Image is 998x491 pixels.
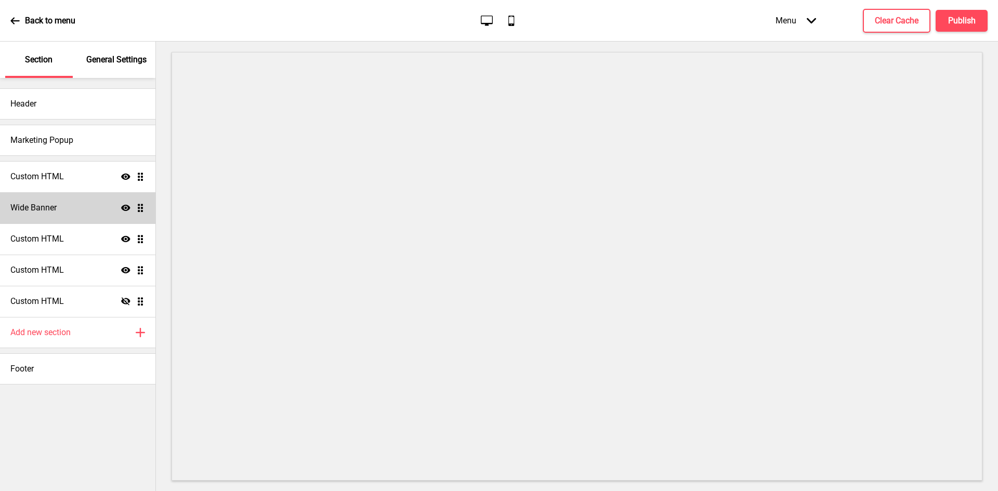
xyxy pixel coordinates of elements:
div: Menu [765,5,826,36]
h4: Custom HTML [10,233,64,245]
h4: Wide Banner [10,202,57,214]
h4: Marketing Popup [10,135,73,146]
button: Clear Cache [863,9,930,33]
h4: Publish [948,15,976,26]
h4: Custom HTML [10,296,64,307]
p: General Settings [86,54,147,65]
h4: Footer [10,363,34,375]
h4: Custom HTML [10,171,64,182]
p: Back to menu [25,15,75,26]
h4: Custom HTML [10,264,64,276]
p: Section [25,54,52,65]
button: Publish [936,10,988,32]
h4: Add new section [10,327,71,338]
h4: Clear Cache [875,15,918,26]
h4: Header [10,98,36,110]
a: Back to menu [10,7,75,35]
